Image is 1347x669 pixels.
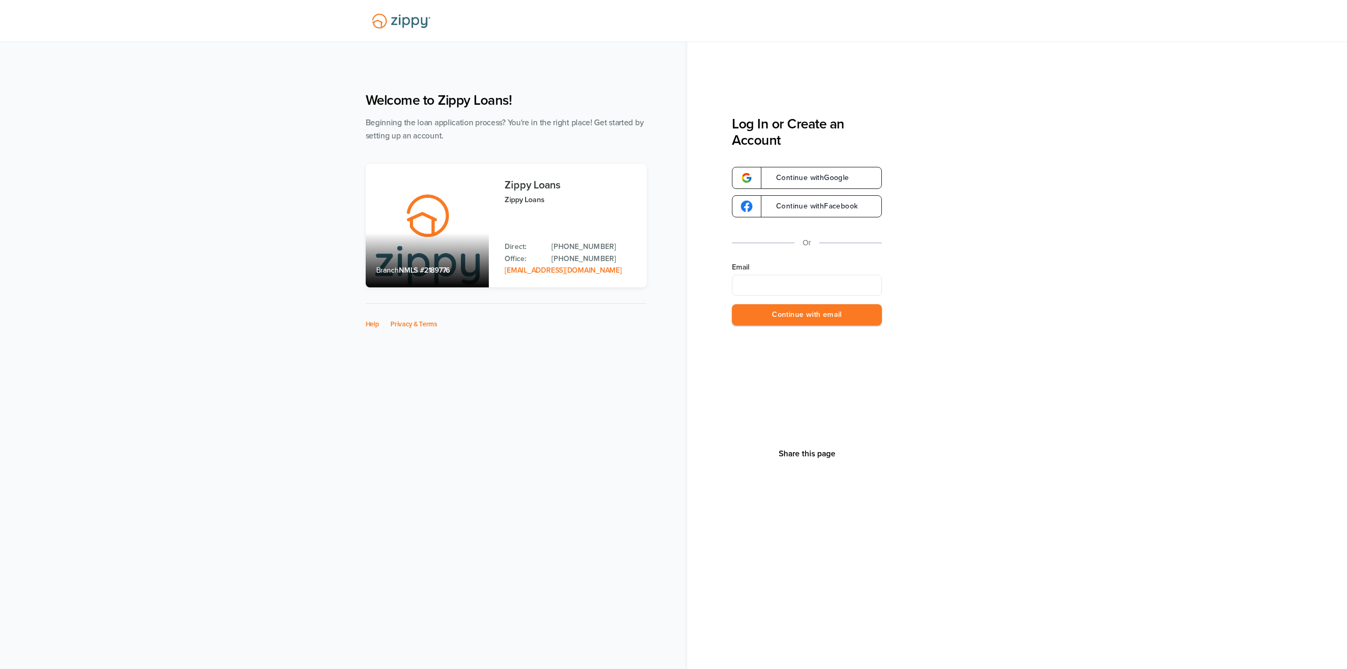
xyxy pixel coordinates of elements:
[399,266,450,275] span: NMLS #2189776
[366,118,644,141] span: Beginning the loan application process? You're in the right place! Get started by setting up an a...
[732,116,882,148] h3: Log In or Create an Account
[741,201,752,212] img: google-logo
[505,179,636,191] h3: Zippy Loans
[376,266,399,275] span: Branch
[741,172,752,184] img: google-logo
[505,241,541,253] p: Direct:
[551,241,636,253] a: Direct Phone: 512-975-2947
[732,275,882,296] input: Email Address
[505,253,541,265] p: Office:
[732,167,882,189] a: google-logoContinue withGoogle
[766,203,858,210] span: Continue with Facebook
[766,174,849,182] span: Continue with Google
[551,253,636,265] a: Office Phone: 512-975-2947
[366,92,647,108] h1: Welcome to Zippy Loans!
[505,194,636,206] p: Zippy Loans
[366,320,379,328] a: Help
[366,9,437,33] img: Lender Logo
[505,266,621,275] a: Email Address: zippyguide@zippymh.com
[390,320,437,328] a: Privacy & Terms
[732,304,882,326] button: Continue with email
[776,448,839,459] button: Share This Page
[732,195,882,217] a: google-logoContinue withFacebook
[732,262,882,273] label: Email
[803,236,811,249] p: Or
